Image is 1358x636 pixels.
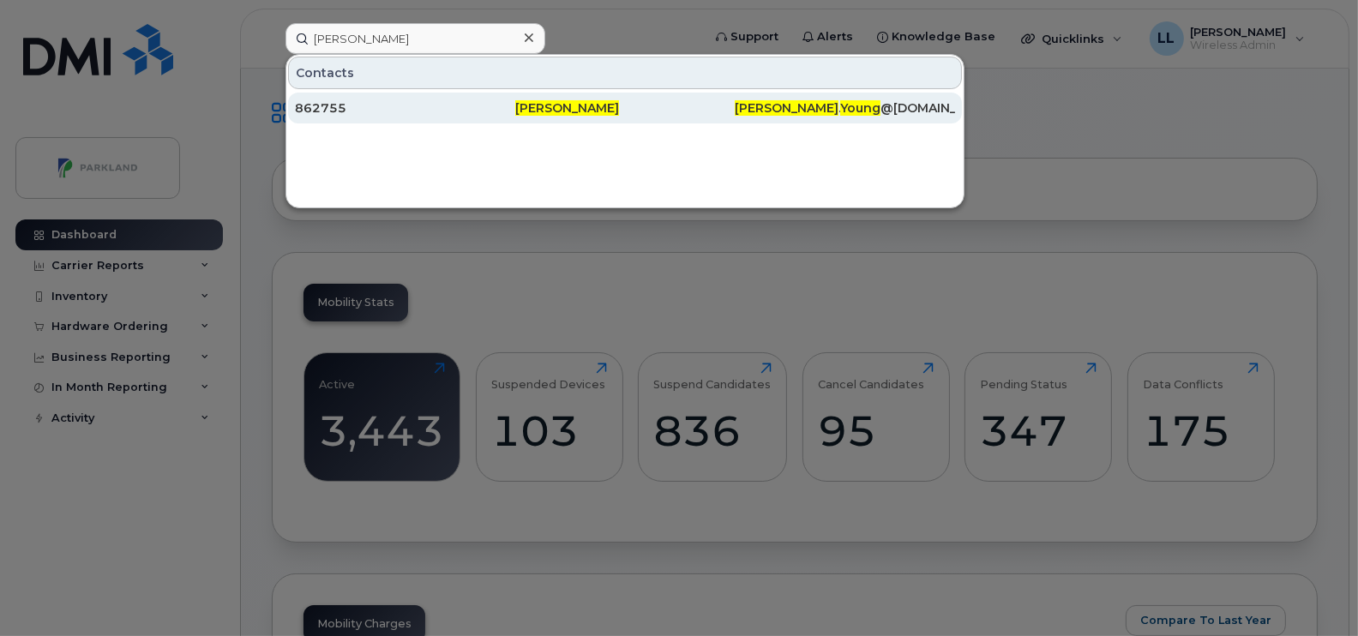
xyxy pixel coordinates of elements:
[288,57,962,89] div: Contacts
[735,100,838,116] span: [PERSON_NAME]
[288,93,962,123] a: 862755[PERSON_NAME][PERSON_NAME].Young@[DOMAIN_NAME]
[515,100,619,116] span: [PERSON_NAME]
[295,99,515,117] div: 862755
[735,99,955,117] div: . @[DOMAIN_NAME]
[840,100,880,116] span: Young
